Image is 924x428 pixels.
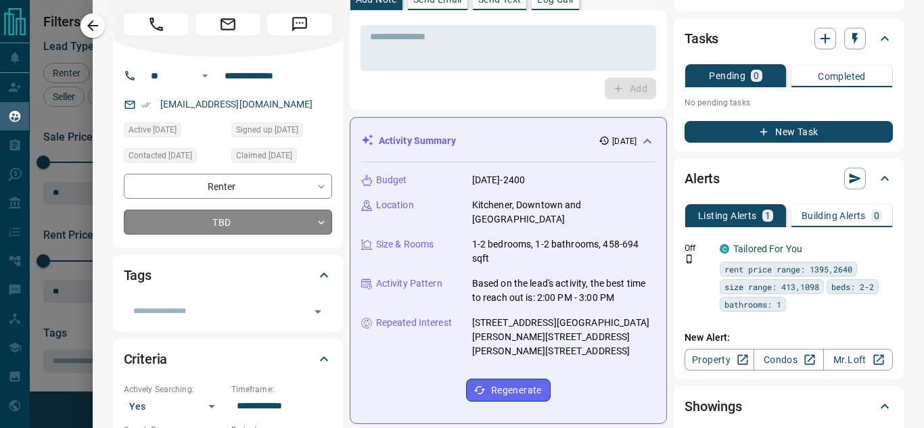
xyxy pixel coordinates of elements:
button: Open [197,68,213,84]
p: Building Alerts [802,211,866,220]
p: Off [685,242,712,254]
div: Alerts [685,162,893,195]
div: Mon Jun 16 2025 [231,122,332,141]
p: 1-2 bedrooms, 1-2 bathrooms, 458-694 sqft [472,237,655,266]
p: 0 [754,71,759,80]
button: New Task [685,121,893,143]
span: Contacted [DATE] [129,149,192,162]
span: rent price range: 1395,2640 [724,262,852,276]
a: [EMAIL_ADDRESS][DOMAIN_NAME] [160,99,313,110]
p: [STREET_ADDRESS][GEOGRAPHIC_DATA][PERSON_NAME][STREET_ADDRESS][PERSON_NAME][STREET_ADDRESS] [472,316,655,358]
div: Sat Aug 09 2025 [124,122,225,141]
span: Active [DATE] [129,123,177,137]
p: [DATE]-2400 [472,173,525,187]
p: [DATE] [612,135,637,147]
p: Actively Searching: [124,383,225,396]
h2: Tags [124,264,152,286]
p: Kitchener, Downtown and [GEOGRAPHIC_DATA] [472,198,655,227]
div: Yes [124,396,225,417]
p: New Alert: [685,331,893,345]
span: beds: 2-2 [831,280,874,293]
div: Tasks [685,22,893,55]
span: Claimed [DATE] [236,149,292,162]
p: Activity Pattern [376,277,442,291]
a: Condos [754,349,823,371]
span: Email [195,14,260,35]
span: Call [124,14,189,35]
p: Pending [709,71,745,80]
div: Tags [124,259,332,291]
div: Sun Aug 10 2025 [124,148,225,167]
div: Criteria [124,343,332,375]
p: Listing Alerts [698,211,757,220]
span: Message [267,14,332,35]
div: TBD [124,210,332,235]
div: Showings [685,390,893,423]
h2: Showings [685,396,742,417]
a: Property [685,349,754,371]
p: No pending tasks [685,93,893,113]
p: Location [376,198,414,212]
p: Timeframe: [231,383,332,396]
p: Activity Summary [379,134,456,148]
a: Tailored For You [733,243,802,254]
svg: Push Notification Only [685,254,694,264]
h2: Alerts [685,168,720,189]
div: Sun Aug 10 2025 [231,148,332,167]
button: Regenerate [466,379,551,402]
p: 1 [765,211,770,220]
p: Budget [376,173,407,187]
span: bathrooms: 1 [724,298,781,311]
p: 0 [874,211,879,220]
div: Activity Summary[DATE] [361,128,655,153]
p: Size & Rooms [376,237,434,252]
a: Mr.Loft [823,349,893,371]
p: Repeated Interest [376,316,452,330]
h2: Criteria [124,348,168,370]
h2: Tasks [685,28,718,49]
p: Completed [818,72,866,81]
div: condos.ca [720,244,729,254]
span: size range: 413,1098 [724,280,819,293]
p: Based on the lead's activity, the best time to reach out is: 2:00 PM - 3:00 PM [472,277,655,305]
button: Open [308,302,327,321]
div: Renter [124,174,332,199]
svg: Email Verified [141,100,151,110]
span: Signed up [DATE] [236,123,298,137]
